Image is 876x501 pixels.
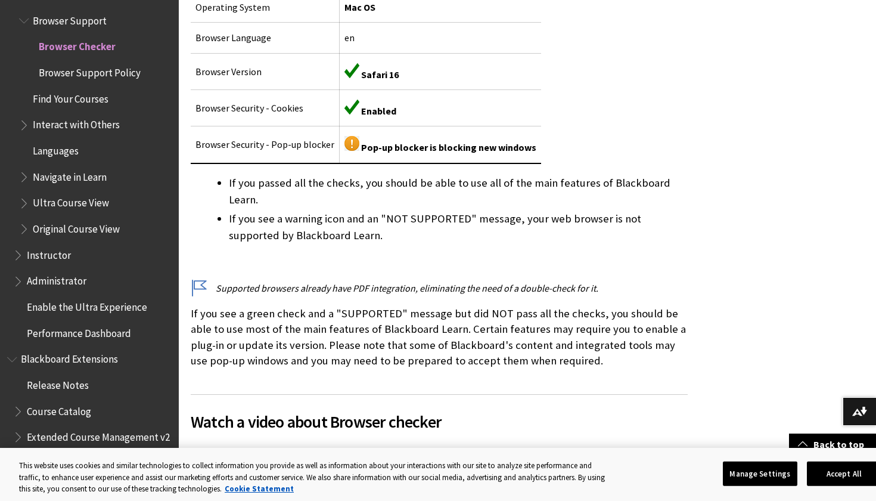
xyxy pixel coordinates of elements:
span: Instructor [27,245,71,261]
span: Pop-up blocker is blocking new windows [361,141,536,153]
span: Ultra Course View [33,193,109,209]
p: If you see a green check and a "SUPPORTED" message but did NOT pass all the checks, you should be... [191,306,688,369]
span: Course Catalog [27,401,91,417]
td: Browser Version [191,53,340,89]
span: Administrator [27,271,86,287]
td: Browser Language [191,23,340,53]
a: More information about your privacy, opens in a new tab [225,484,294,494]
span: Browser Support [33,11,107,27]
span: Browser Checker [39,37,116,53]
span: Languages [33,141,79,157]
span: Safari 16 [361,69,399,81]
img: Green supported icon [344,63,359,78]
td: Browser Security - Cookies [191,89,340,126]
a: Back to top [789,434,876,456]
span: Mac OS [344,1,375,13]
span: Performance Dashboard [27,323,131,339]
span: Extended Course Management v2 [27,427,170,443]
button: Manage Settings [723,461,797,486]
li: If you passed all the checks, you should be able to use all of the main features of Blackboard Le... [229,175,688,208]
img: Yellow warning icon [344,136,359,151]
span: Release Notes [27,375,89,391]
img: Green supported icon [344,100,359,115]
a: Video: Browser Checker into Blacboard Help page [191,446,428,460]
span: Original Course View [33,219,120,235]
span: Blackboard Extensions [21,350,118,366]
li: If you see a warning icon and an "NOT SUPPORTED" message, your web browser is not supported by Bl... [229,211,688,244]
span: Enabled [361,105,396,117]
td: Browser Security - Pop-up blocker [191,126,340,163]
p: Supported browsers already have PDF integration, eliminating the need of a double-check for it. [191,282,688,295]
span: en [344,32,355,44]
span: Interact with Others [33,115,120,131]
span: Browser Support Policy [39,63,141,79]
span: Enable the Ultra Experience [27,297,147,313]
span: Navigate in Learn [33,167,107,183]
span: Watch a video about Browser checker [191,409,688,434]
span: Find Your Courses [33,89,108,105]
div: This website uses cookies and similar technologies to collect information you provide as well as ... [19,460,613,495]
